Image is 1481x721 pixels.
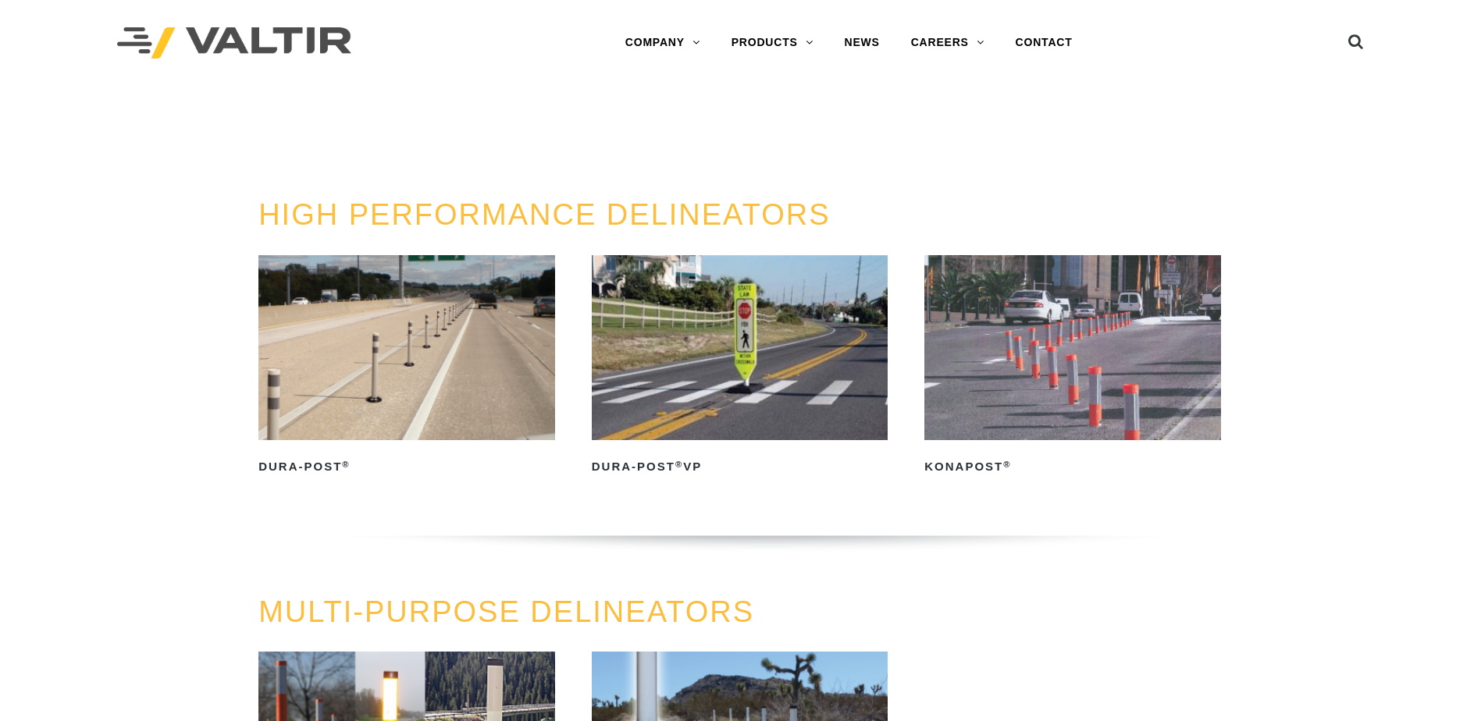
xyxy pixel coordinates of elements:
[829,27,895,59] a: NEWS
[117,27,351,59] img: Valtir
[592,255,888,479] a: Dura-Post®VP
[1003,460,1011,469] sup: ®
[258,255,555,479] a: Dura-Post®
[610,27,716,59] a: COMPANY
[924,255,1221,479] a: KonaPost®
[258,595,754,628] a: MULTI-PURPOSE DELINEATORS
[342,460,350,469] sup: ®
[258,454,555,479] h2: Dura-Post
[716,27,829,59] a: PRODUCTS
[675,460,683,469] sup: ®
[895,27,1000,59] a: CAREERS
[1000,27,1088,59] a: CONTACT
[258,198,830,231] a: HIGH PERFORMANCE DELINEATORS
[924,454,1221,479] h2: KonaPost
[592,454,888,479] h2: Dura-Post VP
